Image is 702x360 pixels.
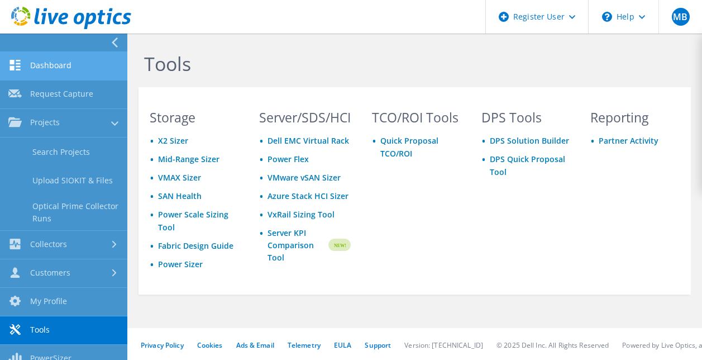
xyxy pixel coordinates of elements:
h3: Storage [150,111,238,124]
a: EULA [334,340,351,350]
img: new-badge.svg [327,226,351,264]
a: Power Scale Sizing Tool [158,209,228,233]
a: Telemetry [288,340,321,350]
a: Azure Stack HCI Sizer [268,191,348,201]
a: Ads & Email [236,340,274,350]
h3: DPS Tools [481,111,570,124]
h3: TCO/ROI Tools [372,111,460,124]
a: VMware vSAN Sizer [268,172,341,183]
span: MB [672,8,690,26]
a: Partner Activity [599,135,658,146]
a: VMAX Sizer [158,172,201,183]
a: Power Sizer [158,259,203,269]
svg: \n [602,12,612,22]
a: Cookies [197,340,223,350]
h3: Reporting [590,111,679,124]
a: VxRail Sizing Tool [268,209,335,220]
a: Power Flex [268,154,309,164]
a: SAN Health [158,191,202,201]
li: Version: [TECHNICAL_ID] [404,340,483,350]
h3: Server/SDS/HCI [259,111,351,124]
a: Quick Proposal TCO/ROI [380,135,438,159]
a: X2 Sizer [158,135,188,146]
a: Support [365,340,391,350]
a: Dell EMC Virtual Rack [268,135,349,146]
a: Server KPI Comparison Tool [268,227,327,264]
a: Fabric Design Guide [158,240,233,251]
a: DPS Solution Builder [490,135,569,146]
a: Privacy Policy [141,340,184,350]
a: Mid-Range Sizer [158,154,219,164]
li: © 2025 Dell Inc. All Rights Reserved [496,340,609,350]
h1: Tools [144,52,680,75]
a: DPS Quick Proposal Tool [490,154,565,177]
